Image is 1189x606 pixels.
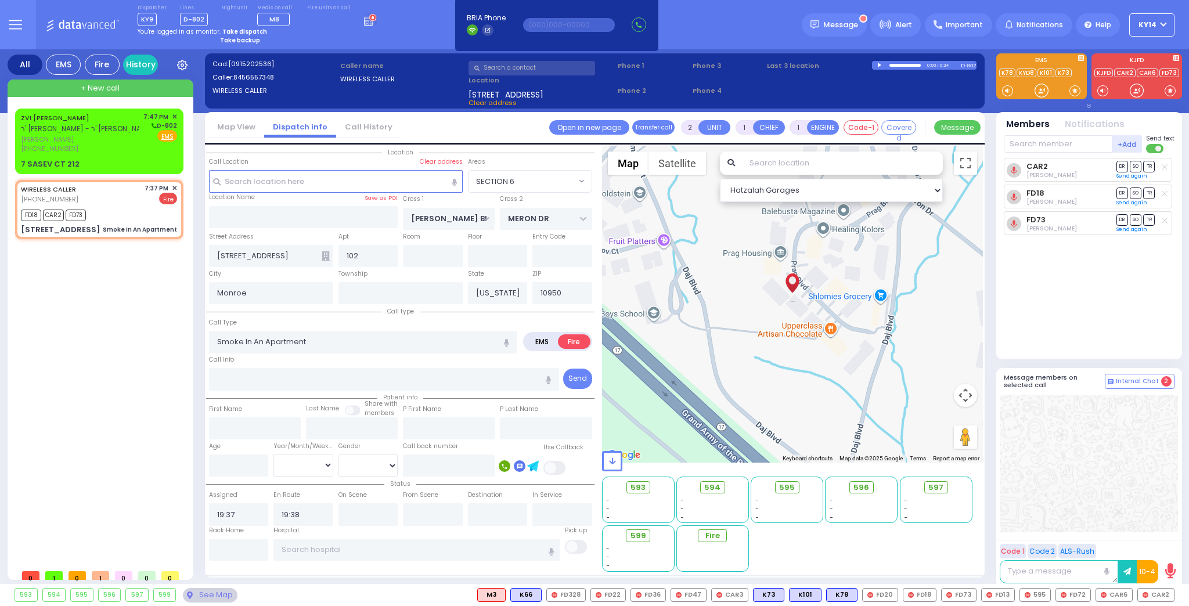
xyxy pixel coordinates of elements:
a: FD18 [1026,189,1044,197]
label: Lines [180,5,208,12]
div: 0:00 [927,59,937,72]
a: KJFD [1094,68,1113,77]
span: SECTION 6 [469,171,576,192]
div: D-802 [961,61,977,70]
button: Notifications [1065,118,1125,131]
h5: Message members on selected call [1004,374,1105,389]
label: Last Name [306,404,339,413]
input: Search location [742,151,943,175]
img: red-radio-icon.svg [908,592,914,598]
span: Notifications [1017,20,1063,30]
span: Fire [159,193,177,204]
img: red-radio-icon.svg [867,592,873,598]
button: Code-1 [844,120,878,135]
img: red-radio-icon.svg [552,592,557,598]
span: M8 [269,15,279,24]
span: Send text [1146,134,1174,143]
label: Caller name [340,61,464,71]
img: Google [605,448,643,463]
span: Location [382,148,419,157]
a: FD73 [1026,215,1046,224]
button: CHIEF [753,120,785,135]
div: BLS [753,588,784,602]
span: Isaac Friedman [1026,171,1077,179]
span: BRIA Phone [467,13,506,23]
span: TR [1143,214,1155,225]
label: WIRELESS CALLER [212,86,337,96]
span: - [904,504,907,513]
button: Show street map [608,151,648,175]
span: - [680,496,684,504]
label: Entry Code [532,232,565,241]
div: [STREET_ADDRESS] [21,224,100,236]
div: EMS [46,55,81,75]
label: P Last Name [500,405,538,414]
button: KY14 [1129,13,1174,37]
label: Medic on call [257,5,294,12]
input: Search hospital [273,539,560,561]
a: WIRELESS CALLER [21,185,76,194]
label: Floor [468,232,482,241]
span: SO [1130,187,1141,199]
strong: Take dispatch [222,27,267,36]
span: 0 [115,571,132,580]
span: - [904,496,907,504]
span: FD18 [21,210,41,221]
span: SO [1130,214,1141,225]
a: FD73 [1159,68,1179,77]
span: 1 [45,571,63,580]
span: - [680,513,684,522]
a: Open in new page [549,120,629,135]
span: 7:37 PM [145,184,168,193]
label: Back Home [209,526,244,535]
span: TR [1143,161,1155,172]
div: 0:34 [939,59,950,72]
div: K66 [510,588,542,602]
label: Township [338,269,367,279]
button: 10-4 [1137,560,1158,583]
div: FD47 [671,588,707,602]
span: SECTION 6 [468,170,592,192]
div: FD18 [903,588,936,602]
button: Map camera controls [954,384,977,407]
label: WIRELESS CALLER [340,74,464,84]
a: Send again [1116,226,1147,233]
label: Call Type [209,318,237,327]
span: DR [1116,214,1128,225]
div: CAR6 [1096,588,1133,602]
img: red-radio-icon.svg [1025,592,1031,598]
div: 599 [154,589,176,601]
label: On Scene [338,490,367,500]
span: D-802 [150,121,177,130]
span: [STREET_ADDRESS] [469,89,543,98]
span: Status [384,479,416,488]
button: Message [934,120,981,135]
span: ✕ [172,112,177,122]
a: Call History [336,121,401,132]
span: Isaac Rosenberg [1026,197,1077,206]
label: Cross 2 [500,194,523,204]
button: Code 1 [1000,544,1026,558]
span: - [755,496,759,504]
div: K78 [826,588,857,602]
label: Destination [468,490,503,500]
span: DR [1116,187,1128,199]
label: Location Name [209,193,255,202]
span: DR [1116,161,1128,172]
label: Save as POI [365,194,398,202]
label: Areas [468,157,485,167]
label: Location [469,75,614,85]
a: ZVI [PERSON_NAME] [21,113,89,122]
label: In Service [532,490,562,500]
img: red-radio-icon.svg [946,592,952,598]
div: Fire [85,55,120,75]
span: Other building occupants [322,251,330,261]
span: 1 [92,571,109,580]
img: red-radio-icon.svg [1061,592,1067,598]
div: FD36 [630,588,666,602]
div: ALS [477,588,506,602]
span: Phone 1 [618,61,689,71]
span: members [365,409,394,417]
div: All [8,55,42,75]
span: - [830,513,833,522]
